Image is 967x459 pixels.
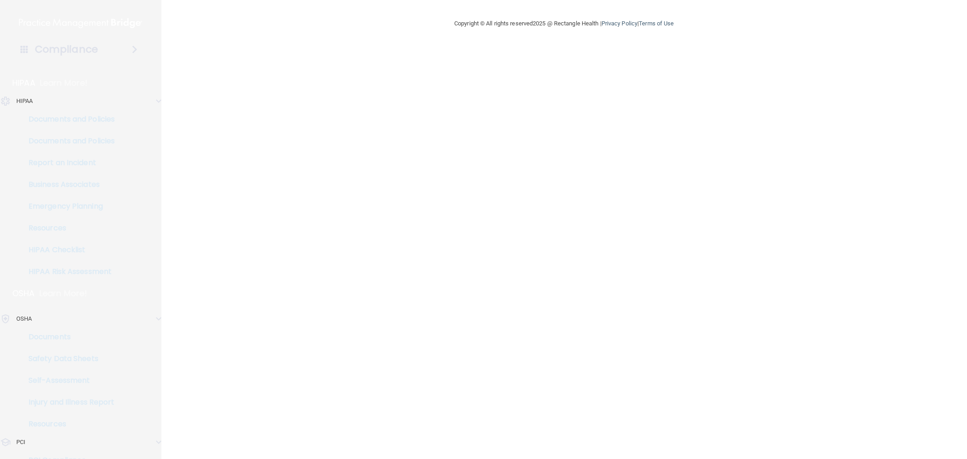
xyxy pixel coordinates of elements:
[16,437,25,448] p: PCI
[398,9,729,38] div: Copyright © All rights reserved 2025 @ Rectangle Health | |
[6,224,130,233] p: Resources
[6,376,130,385] p: Self-Assessment
[6,158,130,167] p: Report an Incident
[6,398,130,407] p: Injury and Illness Report
[6,354,130,363] p: Safety Data Sheets
[16,96,33,107] p: HIPAA
[12,78,35,88] p: HIPAA
[12,288,35,299] p: OSHA
[6,332,130,342] p: Documents
[39,288,87,299] p: Learn More!
[35,43,98,56] h4: Compliance
[6,137,130,146] p: Documents and Policies
[16,313,32,324] p: OSHA
[6,267,130,276] p: HIPAA Risk Assessment
[6,420,130,429] p: Resources
[602,20,637,27] a: Privacy Policy
[6,180,130,189] p: Business Associates
[6,202,130,211] p: Emergency Planning
[40,78,88,88] p: Learn More!
[19,14,142,32] img: PMB logo
[6,245,130,254] p: HIPAA Checklist
[639,20,674,27] a: Terms of Use
[6,115,130,124] p: Documents and Policies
